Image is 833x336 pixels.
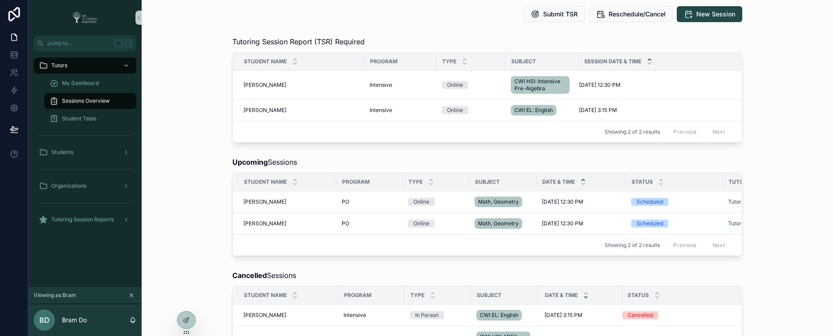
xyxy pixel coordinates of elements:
[342,178,370,185] span: Program
[542,220,583,227] span: [DATE] 12:30 PM
[232,270,296,281] span: Sessions
[545,292,578,299] span: Date & Time
[415,311,439,319] div: In Person
[44,75,136,91] a: My Dashboard
[605,242,660,249] span: Showing 2 of 2 results
[628,292,649,299] span: Status
[447,106,463,114] div: Online
[523,6,585,22] button: Submit TSR
[696,10,735,19] span: New Session
[243,81,286,89] span: [PERSON_NAME]
[544,312,582,319] span: [DATE] 3:15 PM
[480,312,518,319] span: CWI EL: English
[579,81,621,89] span: [DATE] 12:30 PM
[478,220,519,227] span: Math, Geometry
[243,220,286,227] span: [PERSON_NAME]
[729,178,785,185] span: Tutor Session Link
[34,35,136,51] button: Jump to...K
[447,81,463,89] div: Online
[628,311,653,319] div: Cancelled
[34,212,136,228] a: Tutoring Session Reports
[34,144,136,160] a: Students
[343,312,366,319] span: Intensive
[62,316,87,324] p: Bram Do
[28,51,142,239] div: scrollable content
[232,271,267,280] strong: Cancelled
[34,58,136,73] a: Tutors
[636,220,663,228] div: Scheduled
[244,58,287,65] span: Student Name
[589,6,673,22] button: Reschedule/Cancel
[413,220,429,228] div: Online
[44,93,136,109] a: Sessions Overview
[244,178,287,185] span: Student Name
[728,198,753,205] a: Tutor Link
[413,198,429,206] div: Online
[243,107,286,114] span: [PERSON_NAME]
[370,107,392,114] span: Intensive
[51,62,67,69] span: Tutors
[34,178,136,194] a: Organizations
[344,292,371,299] span: Program
[342,220,349,227] span: PO
[475,178,500,185] span: Subject
[542,198,583,205] span: [DATE] 12:30 PM
[370,81,392,89] span: Intensive
[342,198,349,205] span: PO
[62,97,110,104] span: Sessions Overview
[728,220,753,227] a: Tutor Link
[232,157,297,167] span: Sessions
[232,158,268,166] strong: Upcoming
[514,78,566,92] span: CWI HSI: Intensive Pre-Algebra
[47,40,111,47] span: Jump to...
[62,115,96,122] span: Student Table
[410,292,424,299] span: Type
[442,58,456,65] span: Type
[125,40,132,47] span: K
[632,178,653,185] span: Status
[62,80,99,87] span: My Dashboard
[584,58,641,65] span: Session Date & Time
[51,182,86,189] span: Organizations
[511,58,536,65] span: Subject
[243,312,286,319] span: [PERSON_NAME]
[579,107,617,114] span: [DATE] 3:15 PM
[677,6,742,22] button: New Session
[34,292,76,299] span: Viewing as Bram
[370,58,397,65] span: Program
[243,198,286,205] span: [PERSON_NAME]
[39,315,50,325] span: BD
[232,36,365,47] span: Tutoring Session Report (TSR) Required
[543,10,578,19] span: Submit TSR
[636,198,663,206] div: Scheduled
[605,128,660,135] span: Showing 2 of 2 results
[477,292,501,299] span: Subject
[51,216,114,223] span: Tutoring Session Reports
[44,111,136,127] a: Student Table
[409,178,423,185] span: Type
[609,10,666,19] span: Reschedule/Cancel
[514,107,553,114] span: CWI EL: English
[51,149,73,156] span: Students
[69,11,100,25] img: App logo
[478,198,519,205] span: Math, Geometry
[542,178,575,185] span: Date & Time
[244,292,287,299] span: Student Name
